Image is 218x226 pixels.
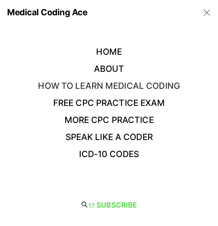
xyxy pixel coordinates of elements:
[53,98,165,108] a: Free CPC Practice Exam
[79,149,139,159] a: ICD-10 Codes
[7,8,87,17] a: Medical Coding Ace
[89,200,137,210] a: Subscribe
[94,64,124,74] a: About
[64,115,153,125] a: More CPC Practice
[38,81,180,91] a: How to Learn Medical Coding
[96,47,122,57] a: Home
[65,132,152,142] a: Speak Like a Coder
